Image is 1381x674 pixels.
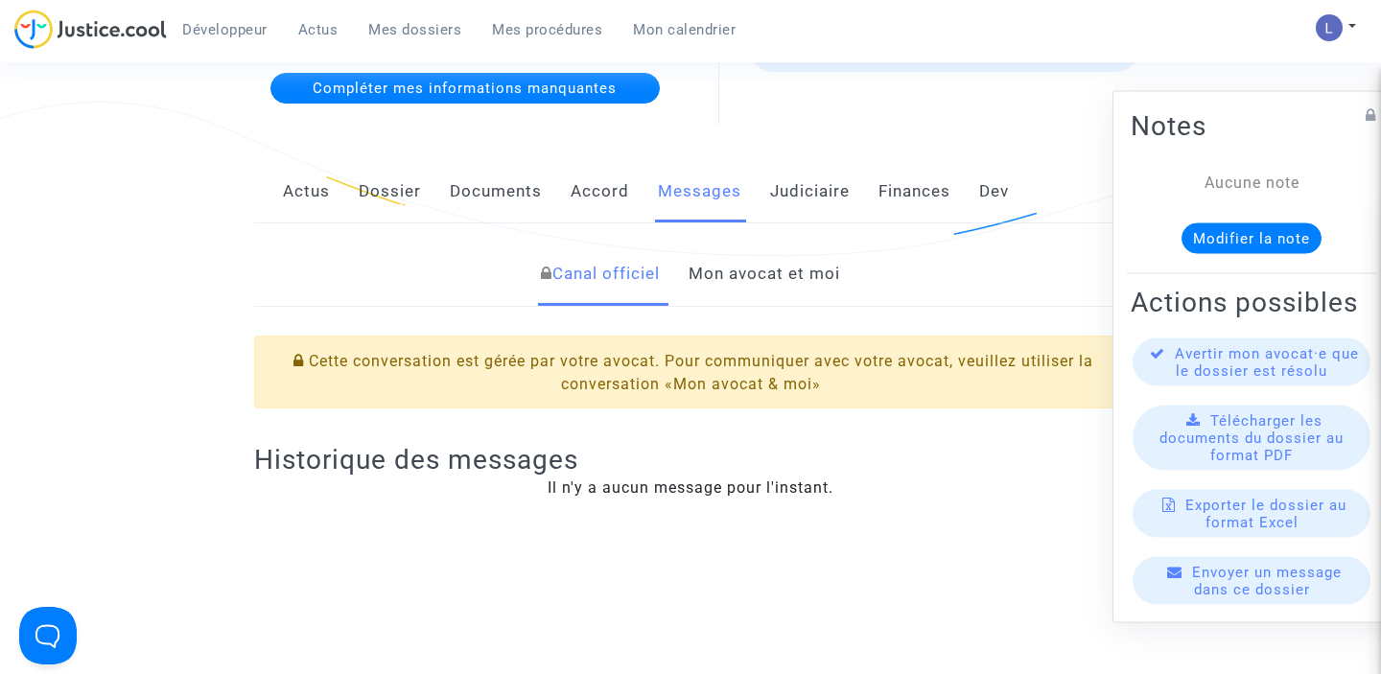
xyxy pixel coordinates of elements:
span: Avertir mon avocat·e que le dossier est résolu [1175,344,1359,379]
span: Télécharger les documents du dossier au format PDF [1159,411,1344,463]
div: Cette conversation est gérée par votre avocat. Pour communiquer avec votre avocat, veuillez utili... [254,336,1128,408]
a: Mon avocat et moi [689,243,840,306]
a: Actus [283,160,330,223]
a: Dossier [359,160,421,223]
a: Judiciaire [770,160,850,223]
img: jc-logo.svg [14,10,167,49]
h2: Historique des messages [254,443,1128,476]
span: Mes dossiers [368,21,461,38]
a: Mes dossiers [353,15,477,44]
a: Documents [450,160,542,223]
span: Développeur [182,21,268,38]
span: Mes procédures [492,21,602,38]
div: Aucune note [1159,171,1344,194]
div: Il n'y a aucun message pour l'instant. [254,476,1128,500]
a: Mes procédures [477,15,618,44]
img: AATXAJzI13CaqkJmx-MOQUbNyDE09GJ9dorwRvFSQZdH=s96-c [1316,14,1343,41]
a: Mon calendrier [618,15,751,44]
span: Mon calendrier [633,21,736,38]
h2: Actions possibles [1131,285,1372,318]
span: Exporter le dossier au format Excel [1185,496,1346,530]
a: Finances [878,160,950,223]
a: Développeur [167,15,283,44]
span: Compléter mes informations manquantes [313,80,617,97]
h2: Notes [1131,108,1372,142]
a: Actus [283,15,354,44]
iframe: Help Scout Beacon - Open [19,607,77,664]
a: Accord [571,160,629,223]
button: Modifier la note [1182,222,1322,253]
a: Dev [979,160,1009,223]
span: Actus [298,21,339,38]
a: Messages [658,160,741,223]
span: Envoyer un message dans ce dossier [1192,563,1342,597]
a: Canal officiel [541,243,660,306]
